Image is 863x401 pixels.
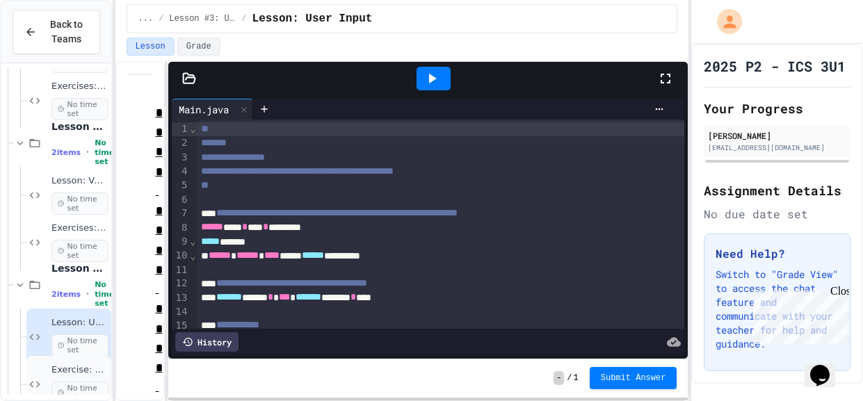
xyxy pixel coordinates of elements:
span: Lesson: Variables & Data Types [51,175,108,187]
span: - [554,371,564,385]
div: 8 [172,221,189,235]
span: / [159,13,163,24]
span: Exercises: Variables & Data Types [51,222,108,234]
button: Back to Teams [13,10,100,54]
span: Back to Teams [45,17,88,47]
span: Lesson #3: User Input [51,262,108,275]
span: ... [138,13,154,24]
button: Lesson [127,38,175,56]
span: Exercise: User Input [51,364,108,376]
span: 2 items [51,148,81,157]
div: Main.java [172,102,236,117]
div: My Account [702,6,745,38]
span: • [86,288,89,300]
div: 3 [172,151,189,165]
div: Chat with us now!Close [6,6,96,88]
span: Fold line [189,123,196,134]
iframe: chat widget [805,345,849,387]
span: No time set [51,98,108,120]
span: Lesson #3: User Input [169,13,236,24]
div: 13 [172,291,189,305]
span: No time set [95,280,114,308]
span: Exercises: Output/Output Formatting [51,81,108,92]
div: No due date set [704,206,850,222]
p: Switch to "Grade View" to access the chat feature and communicate with your teacher for help and ... [716,268,839,351]
span: No time set [51,334,108,357]
span: Lesson #2: Variables & Data Types [51,120,108,133]
div: 5 [172,179,189,193]
div: History [175,332,239,352]
div: 9 [172,235,189,249]
h3: Need Help? [716,245,839,262]
div: 2 [172,136,189,150]
div: 11 [172,263,189,277]
span: / [567,373,572,384]
div: 14 [172,305,189,319]
h1: 2025 P2 - ICS 3U1 [704,56,846,76]
span: 2 items [51,290,81,299]
div: 12 [172,277,189,290]
iframe: chat widget [748,285,849,344]
div: [EMAIL_ADDRESS][DOMAIN_NAME] [708,142,846,153]
div: 1 [172,122,189,136]
span: • [86,147,89,158]
button: Submit Answer [590,367,677,389]
span: No time set [51,193,108,215]
span: Lesson: User Input [252,10,373,27]
h2: Assignment Details [704,181,850,200]
div: 7 [172,206,189,220]
span: / [241,13,246,24]
div: 15 [172,319,189,333]
div: [PERSON_NAME] [708,129,846,142]
span: No time set [95,138,114,166]
span: 1 [574,373,579,384]
span: Fold line [189,250,196,261]
div: 6 [172,193,189,207]
div: 4 [172,165,189,179]
div: Main.java [172,99,253,120]
span: Lesson: User Input [51,317,108,329]
span: No time set [51,240,108,262]
span: Submit Answer [601,373,666,384]
span: Fold line [189,236,196,247]
button: Grade [177,38,220,56]
div: 10 [172,249,189,263]
h2: Your Progress [704,99,850,118]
